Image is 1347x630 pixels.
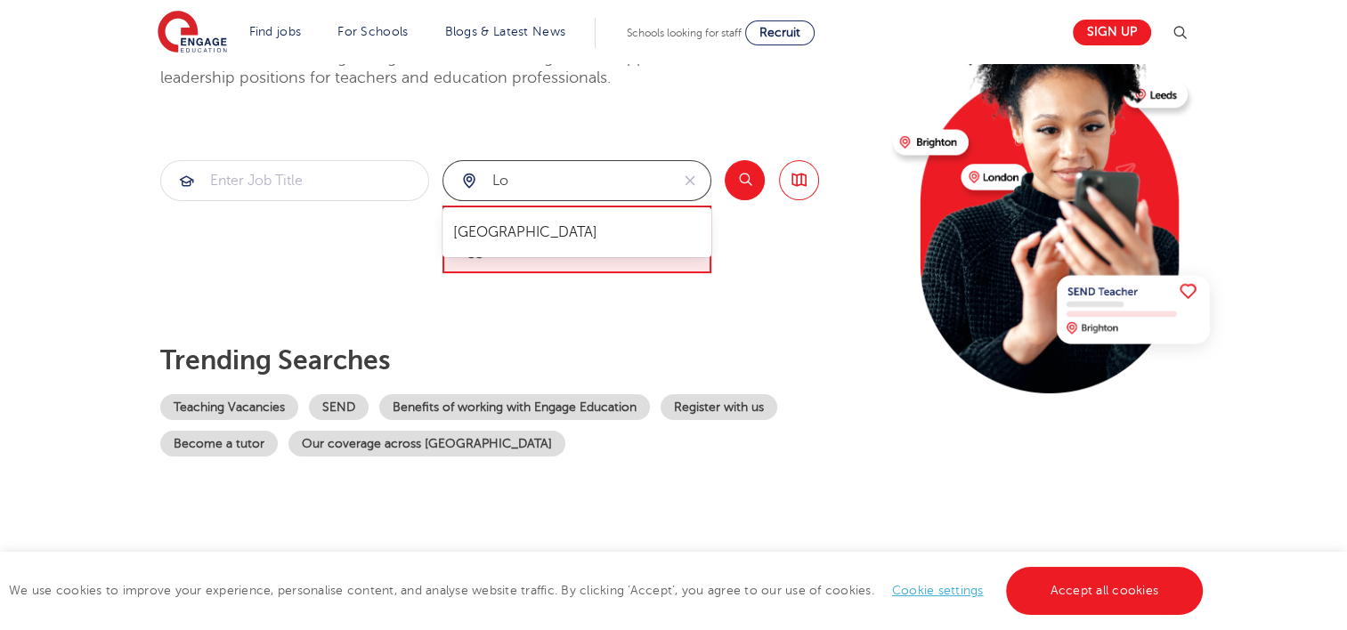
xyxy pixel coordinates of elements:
[759,26,800,39] span: Recruit
[161,161,428,200] input: Submit
[158,11,227,55] img: Engage Education
[450,214,704,250] li: [GEOGRAPHIC_DATA]
[892,584,984,597] a: Cookie settings
[1006,567,1204,615] a: Accept all cookies
[160,431,278,456] a: Become a tutor
[745,20,815,45] a: Recruit
[160,47,748,89] p: Welcome to the fastest-growing database of teaching, SEND, support and leadership positions for t...
[450,214,704,250] ul: Submit
[442,160,711,201] div: Submit
[379,394,650,420] a: Benefits of working with Engage Education
[337,25,408,38] a: For Schools
[445,25,566,38] a: Blogs & Latest News
[309,394,369,420] a: SEND
[661,394,777,420] a: Register with us
[442,206,711,274] span: Please select a city from the list of suggestions
[160,160,429,201] div: Submit
[1073,20,1151,45] a: Sign up
[627,27,742,39] span: Schools looking for staff
[160,344,879,376] p: Trending searches
[288,431,565,456] a: Our coverage across [GEOGRAPHIC_DATA]
[669,161,710,200] button: Clear
[725,160,765,200] button: Search
[160,394,298,420] a: Teaching Vacancies
[443,161,669,200] input: Submit
[9,584,1207,597] span: We use cookies to improve your experience, personalise content, and analyse website traffic. By c...
[249,25,302,38] a: Find jobs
